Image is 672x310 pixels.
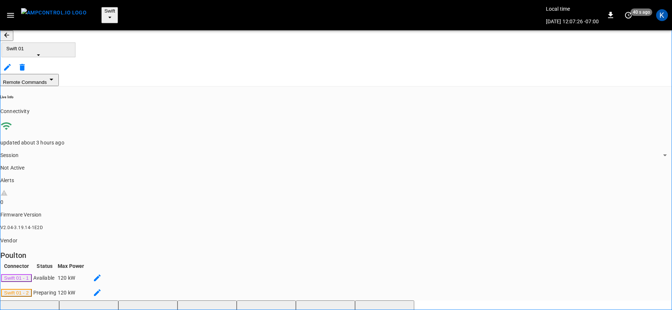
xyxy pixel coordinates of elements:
[0,198,672,206] div: 0
[1,42,75,57] button: Swift 01
[1,274,32,282] button: Swift 01 - 1
[101,7,118,23] button: Swift
[21,8,87,17] img: ampcontrol.io logo
[18,6,90,24] button: menu
[57,262,84,270] th: Max Power
[0,249,672,261] h6: Poulton
[0,211,672,218] p: Firmware Version
[33,286,57,300] td: Preparing
[6,46,71,51] span: Swift 01
[33,262,57,270] th: Status
[0,140,64,146] span: updated about 3 hours ago
[0,151,672,159] p: Session
[1,262,32,270] th: Connector
[0,177,672,184] p: Alerts
[546,5,599,13] p: Local time
[656,9,668,21] div: profile-icon
[57,286,84,300] td: 120 kW
[0,108,672,115] p: Connectivity
[622,9,634,21] button: set refresh interval
[546,18,599,25] p: [DATE] 12:07:26 -07:00
[631,8,652,16] span: 40 s ago
[104,8,115,14] span: Swift
[1,289,32,297] button: Swift 01 - 2
[0,237,672,244] p: Vendor
[33,271,57,285] td: Available
[0,225,43,230] span: V2.04-3.19.14-1E2D
[0,164,672,171] p: Not Active
[57,271,84,285] td: 120 kW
